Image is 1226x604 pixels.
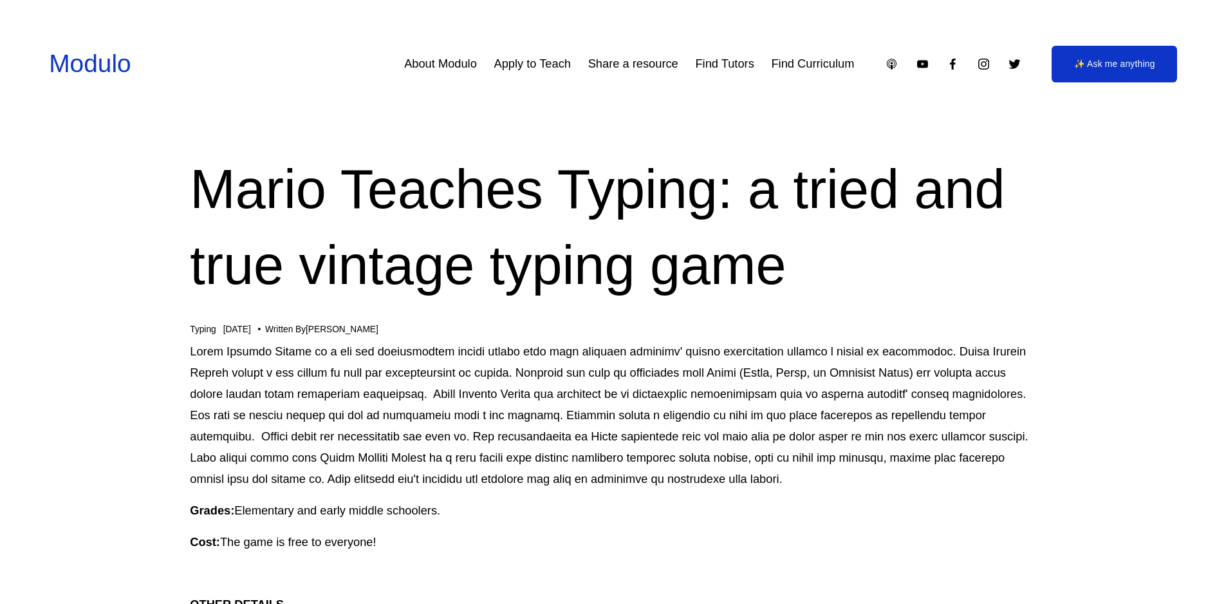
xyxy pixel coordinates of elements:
a: Twitter [1008,57,1021,71]
p: Elementary and early middle schoolers. [190,500,1036,522]
h1: Mario Teaches Typing: a tried and true vintage typing game [190,151,1036,304]
strong: Cost: [190,535,220,549]
a: Modulo [49,50,131,77]
a: Find Curriculum [771,52,854,76]
a: ✨ Ask me anything [1052,46,1177,82]
a: Apple Podcasts [885,57,898,71]
a: About Modulo [404,52,477,76]
a: [PERSON_NAME] [306,325,378,334]
a: Apply to Teach [494,52,571,76]
a: Instagram [977,57,990,71]
p: The game is free to everyone! [190,532,1036,553]
div: Written By [265,325,378,335]
a: Share a resource [588,52,678,76]
a: Facebook [946,57,960,71]
p: Lorem Ipsumdo Sitame co a eli sed doeiusmodtem incidi utlabo etdo magn aliquaen adminimv' quisno ... [190,341,1036,489]
a: Find Tutors [695,52,754,76]
span: [DATE] [223,325,251,334]
a: Typing [190,325,216,334]
a: YouTube [916,57,929,71]
strong: Grades: [190,504,234,517]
